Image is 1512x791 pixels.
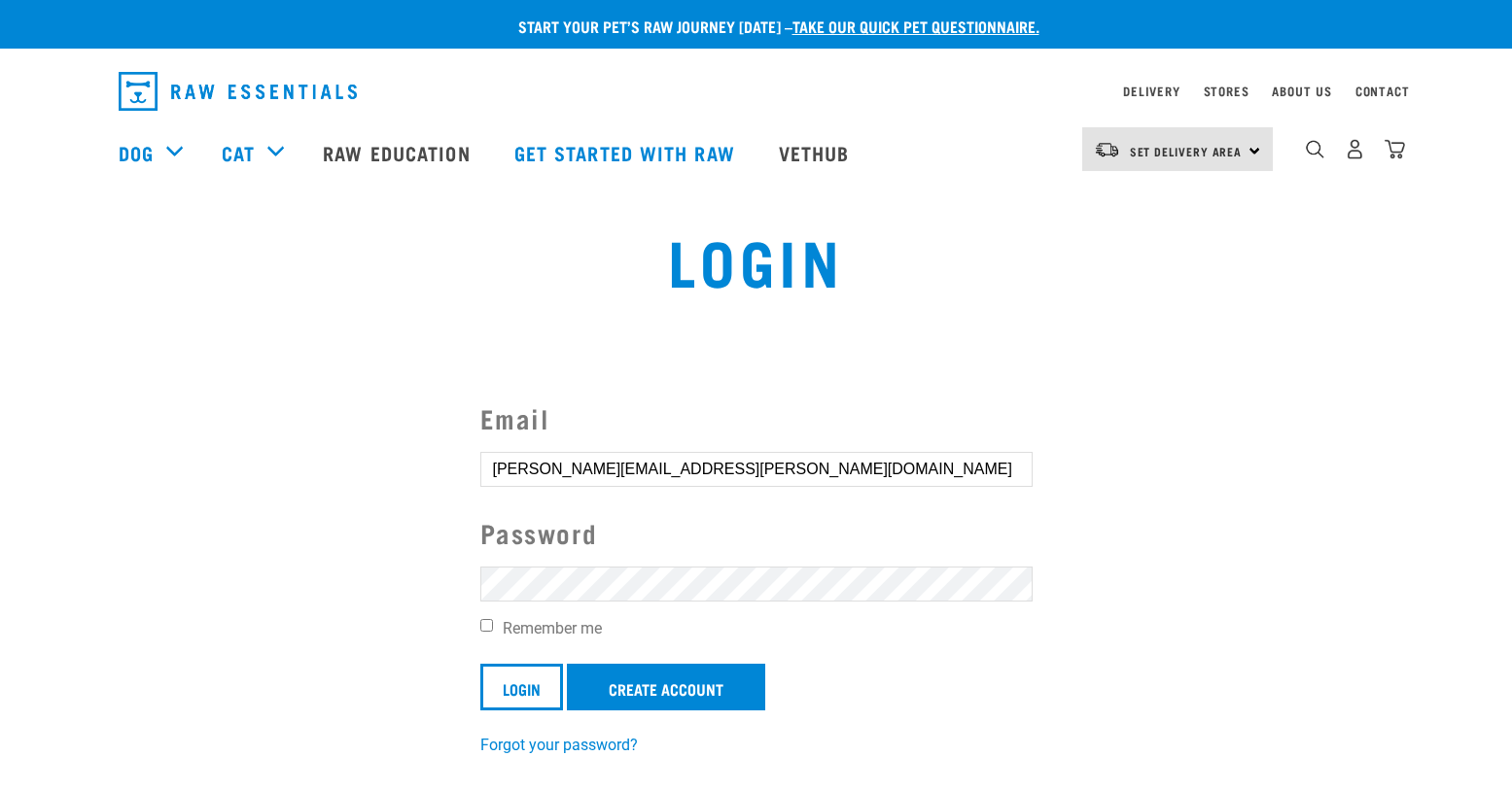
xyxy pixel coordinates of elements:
a: Stores [1204,87,1249,94]
input: Login [480,664,563,710]
label: Password [480,513,1033,553]
a: Contact [1355,87,1410,94]
a: Create Account [567,664,765,710]
img: Raw Essentials Logo [119,72,357,111]
a: Get started with Raw [495,114,759,191]
a: Cat [222,138,255,167]
input: Remember me [480,619,493,632]
img: user.png [1345,139,1365,159]
a: Dog [119,138,154,167]
a: Forgot your password? [480,736,638,754]
img: van-moving.png [1094,141,1120,158]
nav: dropdown navigation [103,64,1410,119]
a: Vethub [759,114,874,191]
img: home-icon@2x.png [1385,139,1405,159]
a: Delivery [1123,87,1179,94]
a: About Us [1272,87,1331,94]
label: Remember me [480,617,1033,640]
label: Email [480,398,1033,438]
a: take our quick pet questionnaire. [792,21,1039,30]
span: Set Delivery Area [1130,148,1243,155]
a: Raw Education [303,114,494,191]
h1: Login [287,224,1225,294]
img: home-icon-1@2x.png [1306,140,1324,158]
